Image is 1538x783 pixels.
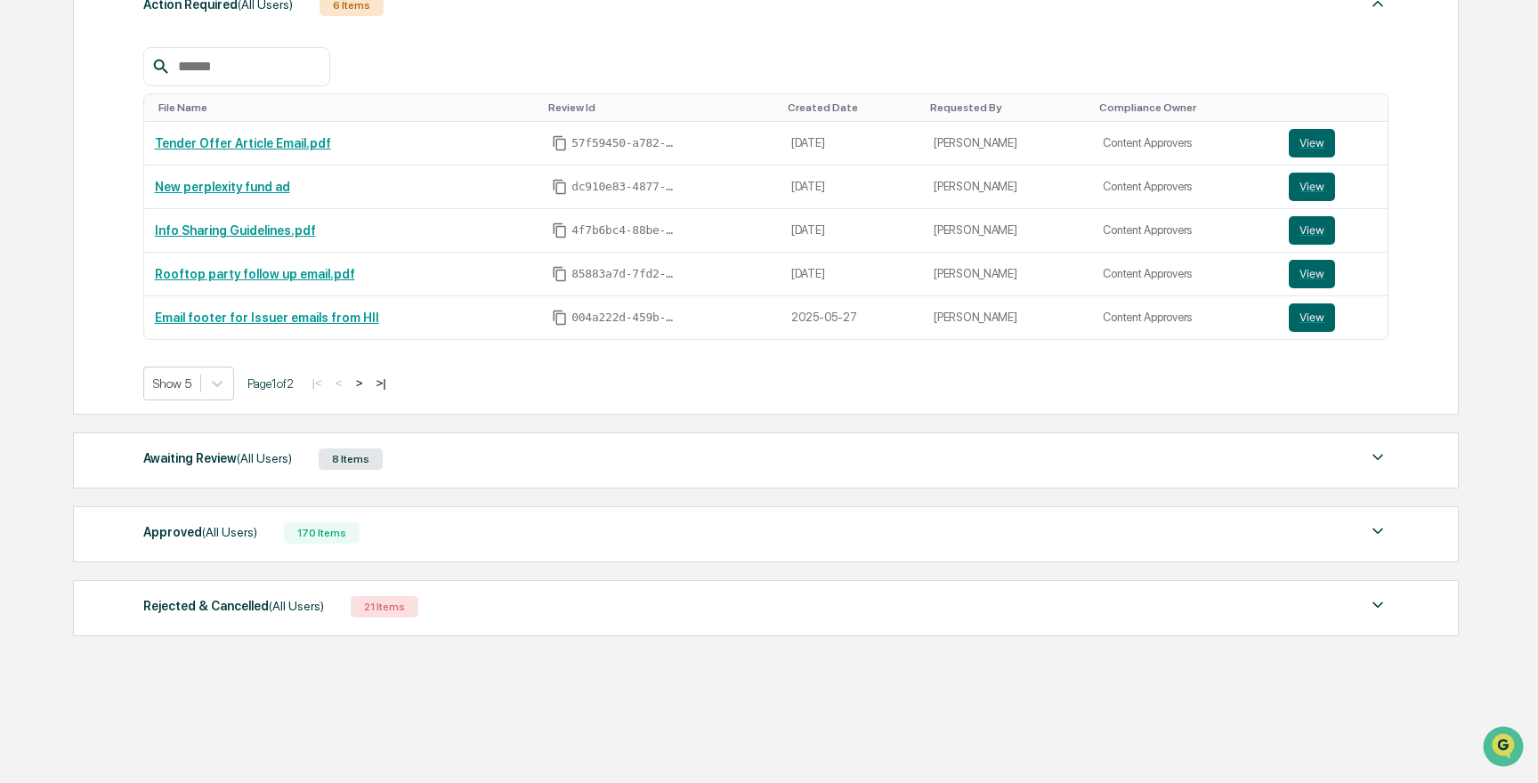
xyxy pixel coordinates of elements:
div: 21 Items [351,596,418,618]
button: View [1289,216,1335,245]
a: View [1289,260,1377,288]
img: caret [1367,447,1388,468]
div: Approved [143,521,257,544]
span: Preclearance [36,224,115,242]
button: View [1289,260,1335,288]
span: Copy Id [552,266,568,282]
a: 🗄️Attestations [122,217,228,249]
td: [PERSON_NAME] [923,122,1092,165]
img: caret [1367,521,1388,542]
a: View [1289,173,1377,201]
span: dc910e83-4877-4103-b15e-bf87db00f614 [571,180,678,194]
div: Toggle SortBy [930,101,1085,114]
a: Tender Offer Article Email.pdf [155,136,331,150]
div: 170 Items [284,522,360,544]
td: [PERSON_NAME] [923,165,1092,209]
span: (All Users) [269,599,324,613]
td: [PERSON_NAME] [923,209,1092,253]
button: View [1289,129,1335,157]
span: Copy Id [552,135,568,151]
span: (All Users) [202,525,257,539]
span: Copy Id [552,222,568,238]
span: Pylon [177,302,215,315]
div: 🔎 [18,260,32,274]
div: 8 Items [319,448,383,470]
div: Toggle SortBy [1099,101,1271,114]
a: Info Sharing Guidelines.pdf [155,223,316,238]
a: 🔎Data Lookup [11,251,119,283]
td: [DATE] [781,253,923,296]
span: Copy Id [552,310,568,326]
span: 85883a7d-7fd2-4cd4-b378-91117a66d63a [571,267,678,281]
span: Page 1 of 2 [247,376,294,391]
div: We're available if you need us! [61,154,225,168]
p: How can we help? [18,37,324,66]
button: View [1289,303,1335,332]
td: Content Approvers [1092,165,1278,209]
div: 🗄️ [129,226,143,240]
button: >| [370,375,391,391]
button: Start new chat [303,141,324,163]
span: 4f7b6bc4-88be-4ca2-a522-de18f03e4b40 [571,223,678,238]
button: View [1289,173,1335,201]
a: Powered byPylon [125,301,215,315]
td: 2025-05-27 [781,296,923,339]
div: 🖐️ [18,226,32,240]
button: < [330,375,348,391]
td: [DATE] [781,165,923,209]
div: Toggle SortBy [548,101,773,114]
a: Rooftop party follow up email.pdf [155,267,355,281]
a: Email footer for Issuer emails from HII [155,311,379,325]
div: Rejected & Cancelled [143,594,324,618]
a: New perplexity fund ad [155,180,290,194]
span: Attestations [147,224,221,242]
a: 🖐️Preclearance [11,217,122,249]
span: Copy Id [552,179,568,195]
img: caret [1367,594,1388,616]
span: 57f59450-a782-4865-ac16-a45fae92c464 [571,136,678,150]
a: View [1289,129,1377,157]
div: Toggle SortBy [158,101,535,114]
div: Toggle SortBy [1292,101,1380,114]
td: [PERSON_NAME] [923,296,1092,339]
td: Content Approvers [1092,253,1278,296]
td: [DATE] [781,122,923,165]
span: Data Lookup [36,258,112,276]
td: Content Approvers [1092,296,1278,339]
a: View [1289,303,1377,332]
div: Start new chat [61,136,292,154]
button: |< [307,375,328,391]
div: Awaiting Review [143,447,292,470]
span: 004a222d-459b-435f-b787-6a02d38831b8 [571,311,678,325]
td: [DATE] [781,209,923,253]
td: Content Approvers [1092,209,1278,253]
img: 1746055101610-c473b297-6a78-478c-a979-82029cc54cd1 [18,136,50,168]
div: Toggle SortBy [788,101,916,114]
a: View [1289,216,1377,245]
iframe: Open customer support [1481,724,1529,772]
td: [PERSON_NAME] [923,253,1092,296]
input: Clear [46,81,294,100]
span: (All Users) [237,451,292,465]
button: > [351,375,368,391]
td: Content Approvers [1092,122,1278,165]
